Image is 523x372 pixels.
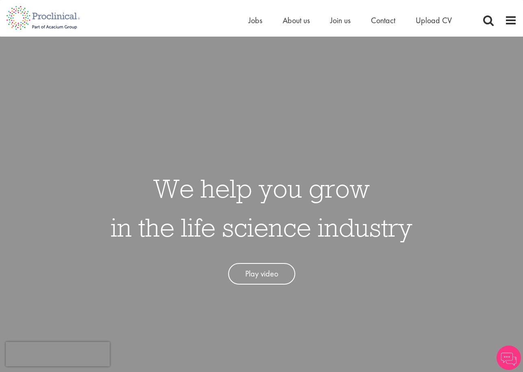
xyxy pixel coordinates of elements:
[371,15,395,26] a: Contact
[111,169,412,247] h1: We help you grow in the life science industry
[283,15,310,26] a: About us
[497,346,521,370] img: Chatbot
[248,15,262,26] a: Jobs
[416,15,452,26] a: Upload CV
[228,263,295,285] a: Play video
[330,15,351,26] a: Join us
